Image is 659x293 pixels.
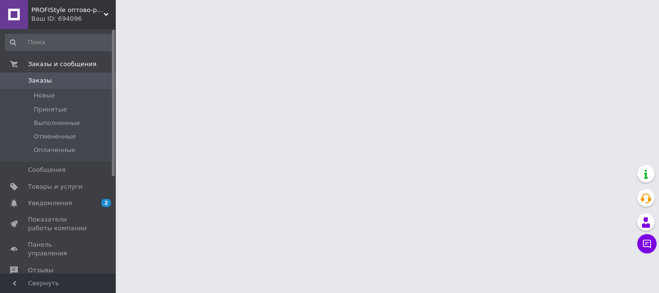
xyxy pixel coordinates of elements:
div: Ваш ID: 694096 [31,14,116,23]
span: Показатели работы компании [28,215,89,233]
span: Заказы и сообщения [28,60,96,69]
span: Новые [34,91,55,100]
span: Товары и услуги [28,182,82,191]
input: Поиск [5,34,114,51]
span: Уведомления [28,199,72,208]
button: Чат с покупателем [637,234,657,253]
span: Панель управления [28,240,89,258]
span: Заказы [28,76,52,85]
span: PROFIStyle оптово-розничный интернет магазин [31,6,104,14]
span: Отзывы [28,266,54,275]
span: Отмененные [34,132,76,141]
span: Сообщения [28,166,66,174]
span: 2 [101,199,111,207]
span: Выполненные [34,119,80,127]
span: Оплаченные [34,146,75,154]
span: Принятые [34,105,67,114]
